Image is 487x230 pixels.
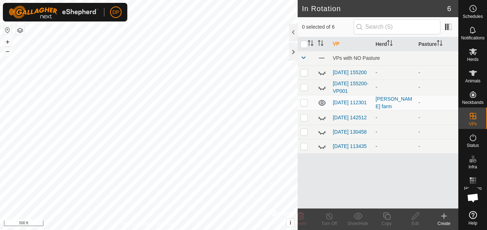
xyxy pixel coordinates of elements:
[287,219,294,227] button: i
[375,114,412,121] div: -
[373,37,415,51] th: Herd
[333,55,455,61] div: VPs with NO Pasture
[333,129,367,135] a: [DATE] 130458
[416,80,458,95] td: -
[416,110,458,125] td: -
[462,187,484,209] div: Open chat
[333,70,367,75] a: [DATE] 155200
[447,3,451,14] span: 6
[302,23,354,31] span: 0 selected of 6
[416,65,458,80] td: -
[120,221,147,227] a: Privacy Policy
[468,221,477,225] span: Help
[463,14,483,19] span: Schedules
[375,143,412,150] div: -
[375,128,412,136] div: -
[416,125,458,139] td: -
[401,220,430,227] div: Edit
[465,79,481,83] span: Animals
[3,26,12,34] button: Reset Map
[333,115,367,120] a: [DATE] 142512
[375,83,412,91] div: -
[461,36,484,40] span: Notifications
[464,186,482,191] span: Heatmap
[416,37,458,51] th: Pasture
[416,139,458,153] td: -
[354,19,440,34] input: Search (S)
[302,4,447,13] h2: In Rotation
[294,221,307,226] span: Delete
[416,95,458,110] td: -
[344,220,372,227] div: Show/Hide
[467,57,478,62] span: Herds
[330,37,373,51] th: VP
[16,26,24,35] button: Map Layers
[462,100,483,105] span: Neckbands
[9,6,98,19] img: Gallagher Logo
[3,47,12,56] button: –
[156,221,177,227] a: Contact Us
[387,41,393,47] p-sorticon: Activate to sort
[467,143,479,148] span: Status
[112,9,119,16] span: DP
[333,143,367,149] a: [DATE] 113435
[333,100,367,105] a: [DATE] 112301
[375,95,412,110] div: [PERSON_NAME] farm
[375,69,412,76] div: -
[290,220,291,226] span: i
[459,208,487,228] a: Help
[372,220,401,227] div: Copy
[333,81,368,94] a: [DATE] 155200-VP001
[308,41,313,47] p-sorticon: Activate to sort
[430,220,458,227] div: Create
[315,220,344,227] div: Turn Off
[3,38,12,46] button: +
[318,41,323,47] p-sorticon: Activate to sort
[437,41,443,47] p-sorticon: Activate to sort
[469,122,477,126] span: VPs
[468,165,477,169] span: Infra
